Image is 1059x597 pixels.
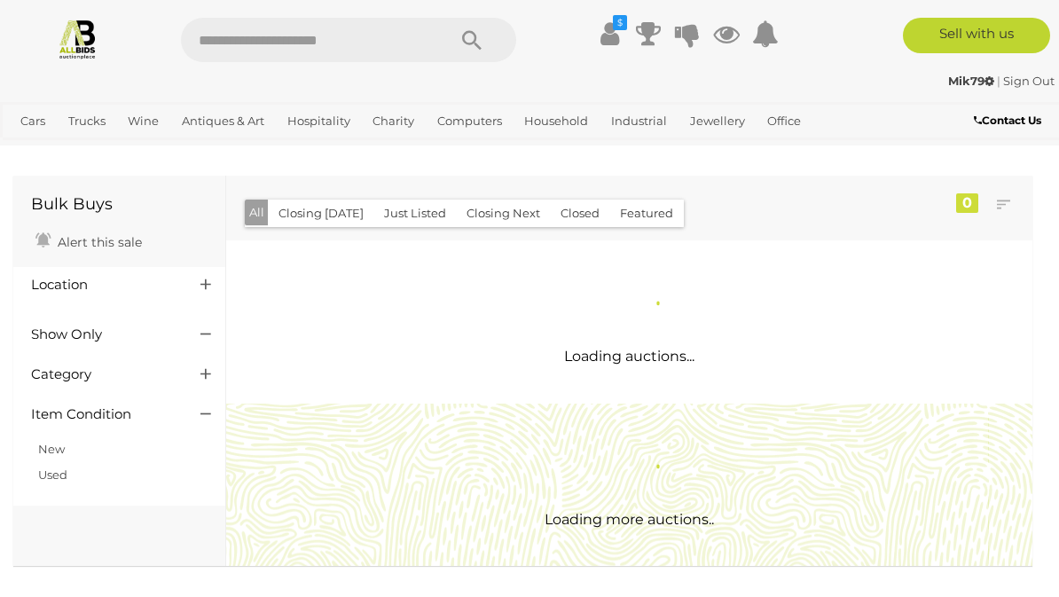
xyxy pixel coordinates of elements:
[974,114,1041,127] b: Contact Us
[121,106,166,136] a: Wine
[53,234,142,250] span: Alert this sale
[31,278,174,293] h4: Location
[13,106,52,136] a: Cars
[604,106,674,136] a: Industrial
[268,200,374,227] button: Closing [DATE]
[948,74,997,88] a: Mik79
[997,74,1000,88] span: |
[517,106,595,136] a: Household
[596,18,623,50] a: $
[948,74,994,88] strong: Mik79
[57,18,98,59] img: Allbids.com.au
[38,442,65,456] a: New
[564,348,694,365] span: Loading auctions...
[31,407,174,422] h4: Item Condition
[31,367,174,382] h4: Category
[38,467,67,482] a: Used
[373,200,457,227] button: Just Listed
[545,511,714,528] span: Loading more auctions..
[956,193,978,213] div: 0
[456,200,551,227] button: Closing Next
[903,18,1050,53] a: Sell with us
[683,106,752,136] a: Jewellery
[613,15,627,30] i: $
[609,200,684,227] button: Featured
[428,18,516,62] button: Search
[245,200,269,225] button: All
[280,106,357,136] a: Hospitality
[31,327,174,342] h4: Show Only
[31,227,146,254] a: Alert this sale
[175,106,271,136] a: Antiques & Art
[13,136,64,165] a: Sports
[61,106,113,136] a: Trucks
[365,106,421,136] a: Charity
[31,196,208,214] h1: Bulk Buys
[430,106,509,136] a: Computers
[974,111,1046,130] a: Contact Us
[73,136,213,165] a: [GEOGRAPHIC_DATA]
[760,106,808,136] a: Office
[1003,74,1055,88] a: Sign Out
[550,200,610,227] button: Closed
